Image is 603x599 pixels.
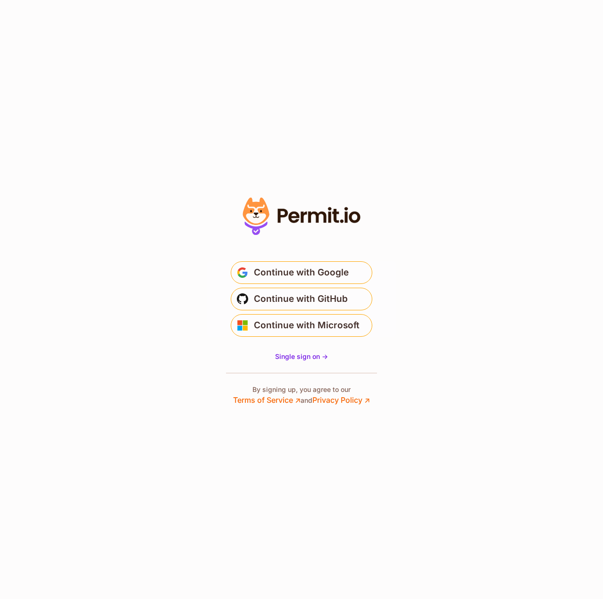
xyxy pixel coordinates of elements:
[275,352,328,361] a: Single sign on ->
[231,261,372,284] button: Continue with Google
[275,352,328,360] span: Single sign on ->
[233,395,301,405] a: Terms of Service ↗
[254,318,360,333] span: Continue with Microsoft
[231,314,372,337] button: Continue with Microsoft
[231,288,372,310] button: Continue with GitHub
[233,385,370,406] p: By signing up, you agree to our and
[254,265,349,280] span: Continue with Google
[312,395,370,405] a: Privacy Policy ↗
[254,291,348,307] span: Continue with GitHub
